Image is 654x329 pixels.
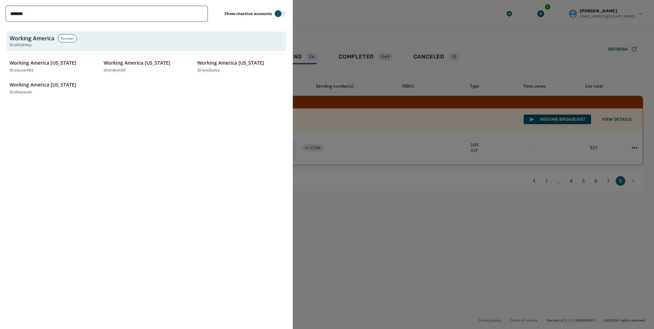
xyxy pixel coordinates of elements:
h3: Working America [10,34,54,42]
p: ID: dhecwxbr [10,90,32,95]
p: ID: wxo3urbz [197,68,220,74]
button: Working AmericaPartnerID:d6k2r4bp [7,31,286,51]
div: Partner [58,34,77,42]
span: ID: d6k2r4bp [10,42,32,48]
button: Working America [US_STATE]ID:dhecwxbr [7,79,98,98]
p: Working America [US_STATE] [197,60,264,66]
p: Working America [US_STATE] [10,60,76,66]
p: Working America [US_STATE] [10,81,76,88]
label: Show inactive accounts [224,11,272,16]
p: ID: s6uxw482 [10,68,33,74]
button: Working America [US_STATE]ID:s6uxw482 [7,57,98,76]
p: ID: kn8rxh59 [104,68,126,74]
button: Working America [US_STATE]ID:kn8rxh59 [101,57,192,76]
p: Working America [US_STATE] [104,60,170,66]
button: Working America [US_STATE]ID:wxo3urbz [195,57,286,76]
